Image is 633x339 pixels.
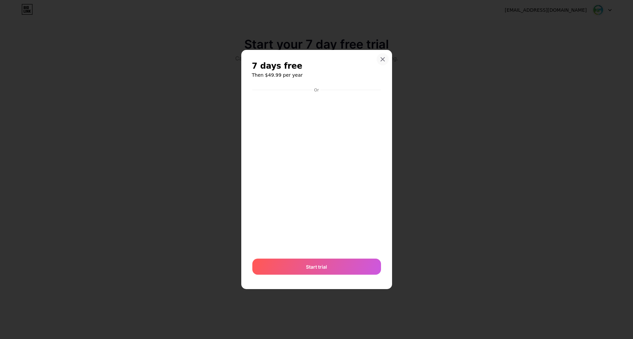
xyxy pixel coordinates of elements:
span: Start trial [306,263,327,270]
iframe: Secure payment input frame [251,93,382,252]
iframe: Bank search results [251,169,383,171]
div: Or [313,87,320,93]
h6: Then $49.99 per year [252,72,381,78]
span: 7 days free [252,61,303,71]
